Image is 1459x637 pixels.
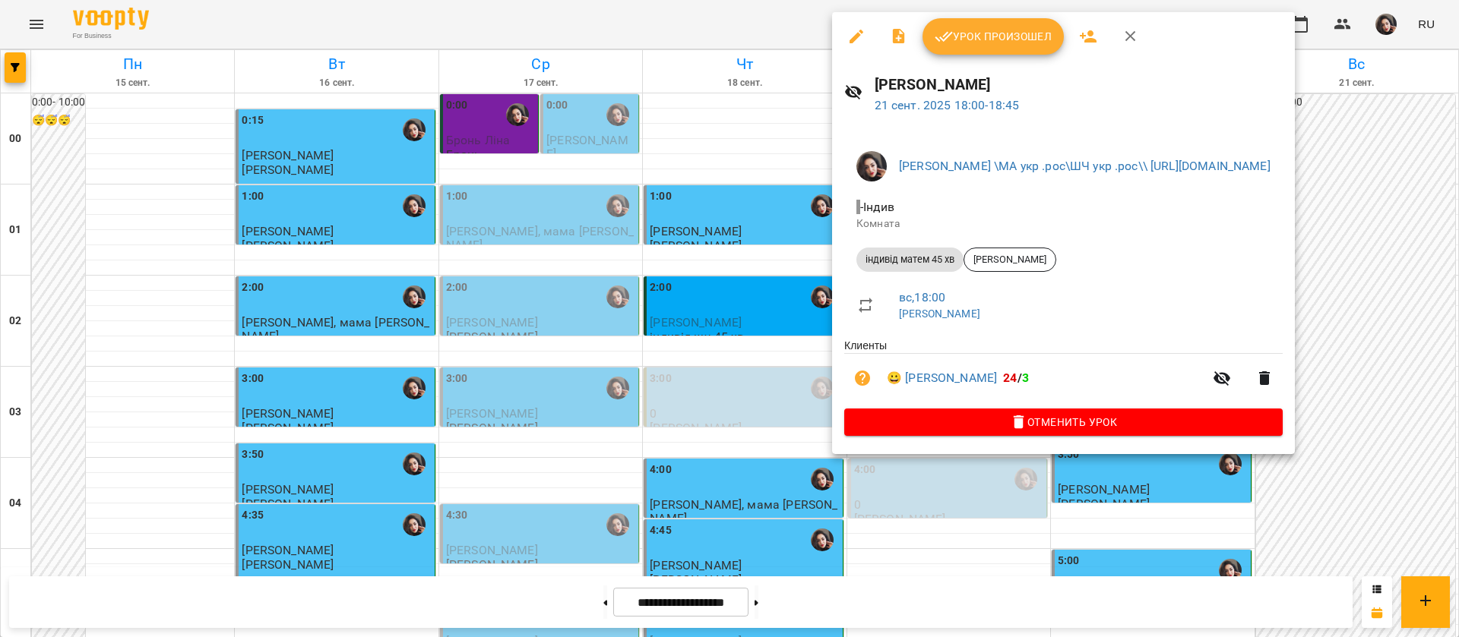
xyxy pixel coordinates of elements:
[856,253,964,266] span: індивід матем 45 хв
[844,360,881,396] button: Визит пока не оплачен. Добавить оплату?
[887,369,997,387] a: 😀 [PERSON_NAME]
[935,27,1052,46] span: Урок произошел
[875,73,1283,96] h6: [PERSON_NAME]
[1003,371,1017,385] span: 24
[899,307,980,320] a: [PERSON_NAME]
[923,18,1064,55] button: Урок произошел
[1003,371,1029,385] b: /
[856,216,1271,232] p: Комната
[856,151,887,181] img: 415cf204168fa55e927162f296ff3726.jpg
[964,253,1055,266] span: [PERSON_NAME]
[964,248,1056,272] div: [PERSON_NAME]
[899,159,1271,173] a: [PERSON_NAME] \МА укр .рос\ШЧ укр .рос\\ [URL][DOMAIN_NAME]
[899,290,945,304] a: вс , 18:00
[875,98,1020,112] a: 21 сент. 2025 18:00-18:45
[856,200,897,214] span: - Індив
[844,408,1283,436] button: Отменить Урок
[844,338,1283,408] ul: Клиенты
[1022,371,1029,385] span: 3
[856,413,1271,431] span: Отменить Урок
